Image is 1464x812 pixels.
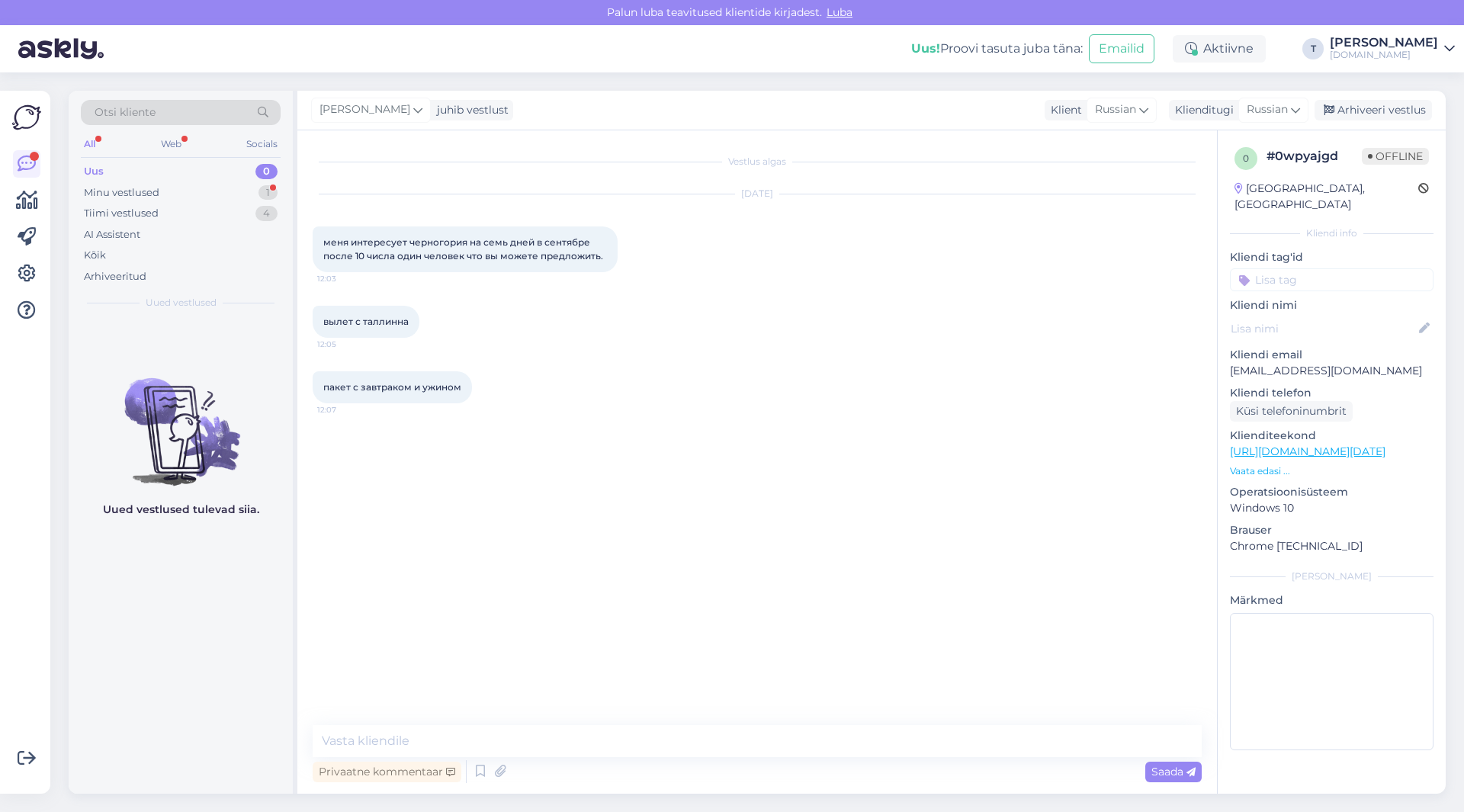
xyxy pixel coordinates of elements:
[255,206,278,221] div: 4
[1230,385,1433,401] p: Kliendi telefon
[84,206,159,221] div: Tiimi vestlused
[317,273,374,284] span: 12:03
[258,185,278,201] div: 1
[1169,102,1234,118] div: Klienditugi
[1302,38,1324,59] div: T
[1230,249,1433,265] p: Kliendi tag'id
[1230,570,1433,583] div: [PERSON_NAME]
[95,104,156,120] span: Otsi kliente
[1045,102,1082,118] div: Klient
[1230,226,1433,240] div: Kliendi info
[1089,34,1154,63] button: Emailid
[313,187,1202,201] div: [DATE]
[1230,500,1433,516] p: Windows 10
[158,134,185,154] div: Web
[323,236,603,262] span: меня интересует черногория на семь дней в сентябре после 10 числа один человек что вы можете пред...
[1330,49,1438,61] div: [DOMAIN_NAME]
[1362,148,1429,165] span: Offline
[317,404,374,416] span: 12:07
[313,155,1202,168] div: Vestlus algas
[1230,297,1433,313] p: Kliendi nimi
[1230,592,1433,608] p: Märkmed
[1095,101,1136,118] span: Russian
[1230,464,1433,478] p: Vaata edasi ...
[1230,347,1433,363] p: Kliendi email
[1230,522,1433,538] p: Brauser
[431,102,509,118] div: juhib vestlust
[69,351,293,488] img: No chats
[822,5,857,19] span: Luba
[146,296,217,310] span: Uued vestlused
[1230,363,1433,379] p: [EMAIL_ADDRESS][DOMAIN_NAME]
[1230,538,1433,554] p: Chrome [TECHNICAL_ID]
[243,134,281,154] div: Socials
[1330,37,1455,61] a: [PERSON_NAME][DOMAIN_NAME]
[1230,268,1433,291] input: Lisa tag
[911,40,1083,58] div: Proovi tasuta juba täna:
[1267,147,1362,165] div: # 0wpyajgd
[323,316,409,327] span: вылет с таллинна
[1230,401,1353,422] div: Küsi telefoninumbrit
[1173,35,1266,63] div: Aktiivne
[103,502,259,518] p: Uued vestlused tulevad siia.
[1243,152,1249,164] span: 0
[317,339,374,350] span: 12:05
[84,185,159,201] div: Minu vestlused
[1230,428,1433,444] p: Klienditeekond
[12,103,41,132] img: Askly Logo
[1247,101,1288,118] span: Russian
[313,762,461,782] div: Privaatne kommentaar
[1330,37,1438,49] div: [PERSON_NAME]
[1151,765,1196,778] span: Saada
[1234,181,1418,213] div: [GEOGRAPHIC_DATA], [GEOGRAPHIC_DATA]
[81,134,98,154] div: All
[255,164,278,179] div: 0
[1231,320,1416,337] input: Lisa nimi
[323,381,461,393] span: пакет с завтраком и ужином
[1315,100,1432,120] div: Arhiveeri vestlus
[319,101,410,118] span: [PERSON_NAME]
[84,164,104,179] div: Uus
[84,248,106,263] div: Kõik
[1230,445,1385,458] a: [URL][DOMAIN_NAME][DATE]
[84,269,146,284] div: Arhiveeritud
[1230,484,1433,500] p: Operatsioonisüsteem
[911,41,940,56] b: Uus!
[84,227,140,242] div: AI Assistent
